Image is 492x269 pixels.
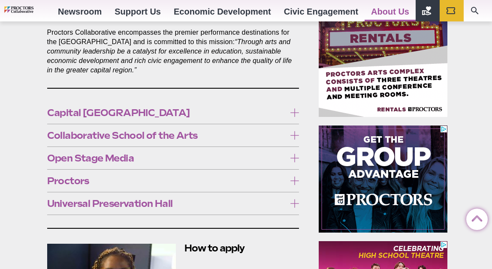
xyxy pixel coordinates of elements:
[319,10,447,117] iframe: Advertisement
[47,28,299,75] p: Proctors Collaborative encompasses the premier performance destinations for the [GEOGRAPHIC_DATA]...
[4,6,51,13] img: Proctors logo
[47,199,286,208] span: Universal Preservation Hall
[47,176,286,185] span: Proctors
[47,153,286,163] span: Open Stage Media
[466,209,483,226] a: Back to Top
[319,126,447,233] iframe: Advertisement
[47,242,299,255] h2: How to apply
[47,131,286,140] span: Collaborative School of the Arts
[47,108,286,117] span: Capital [GEOGRAPHIC_DATA]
